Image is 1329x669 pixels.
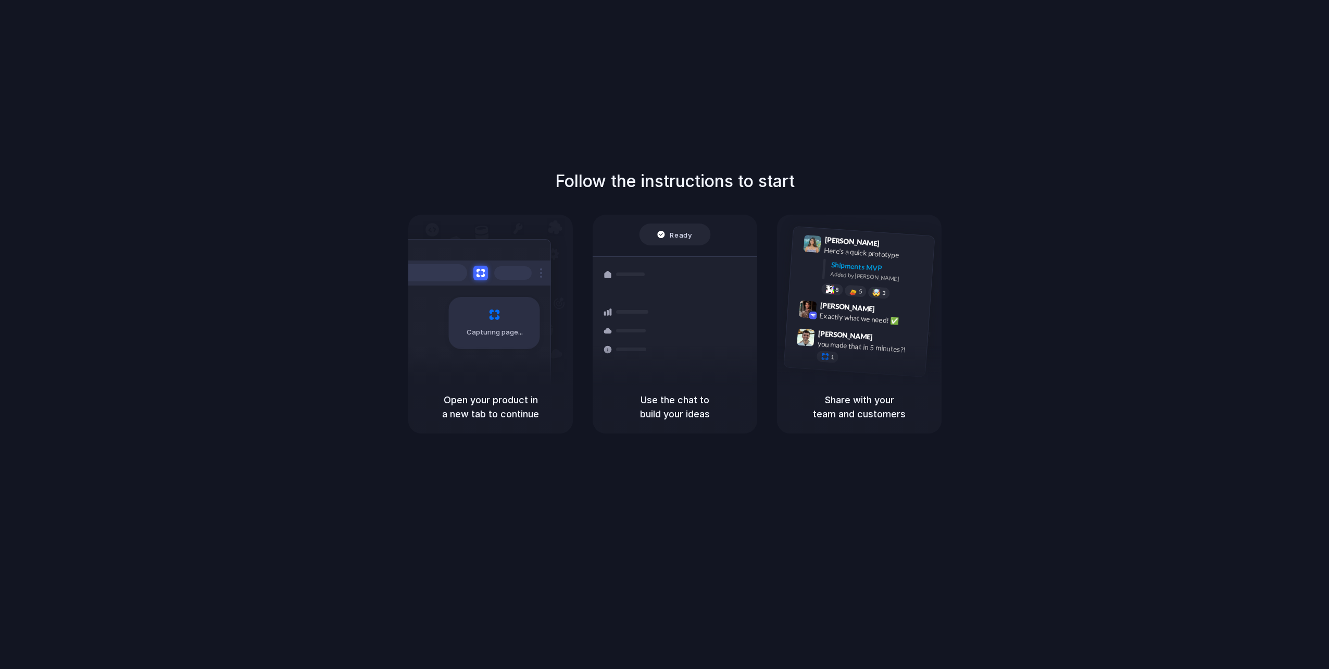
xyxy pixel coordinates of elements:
div: you made that in 5 minutes?! [817,338,921,356]
span: 1 [831,354,834,360]
span: 9:47 AM [876,332,897,345]
h5: Share with your team and customers [789,393,929,421]
span: Ready [670,229,692,240]
div: Exactly what we need! ✅ [819,310,923,328]
span: 8 [835,287,839,292]
span: 5 [859,289,862,294]
div: 🤯 [872,289,881,296]
span: 9:42 AM [878,304,899,317]
span: [PERSON_NAME] [820,300,875,315]
div: Shipments MVP [831,259,927,276]
h5: Use the chat to build your ideas [605,393,745,421]
span: [PERSON_NAME] [818,327,873,342]
span: 9:41 AM [883,239,904,251]
span: Capturing page [467,327,524,338]
div: Here's a quick prototype [824,244,928,262]
div: Added by [PERSON_NAME] [830,270,926,285]
h5: Open your product in a new tab to continue [421,393,560,421]
span: 3 [882,290,886,296]
h1: Follow the instructions to start [555,169,795,194]
span: [PERSON_NAME] [824,234,880,249]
